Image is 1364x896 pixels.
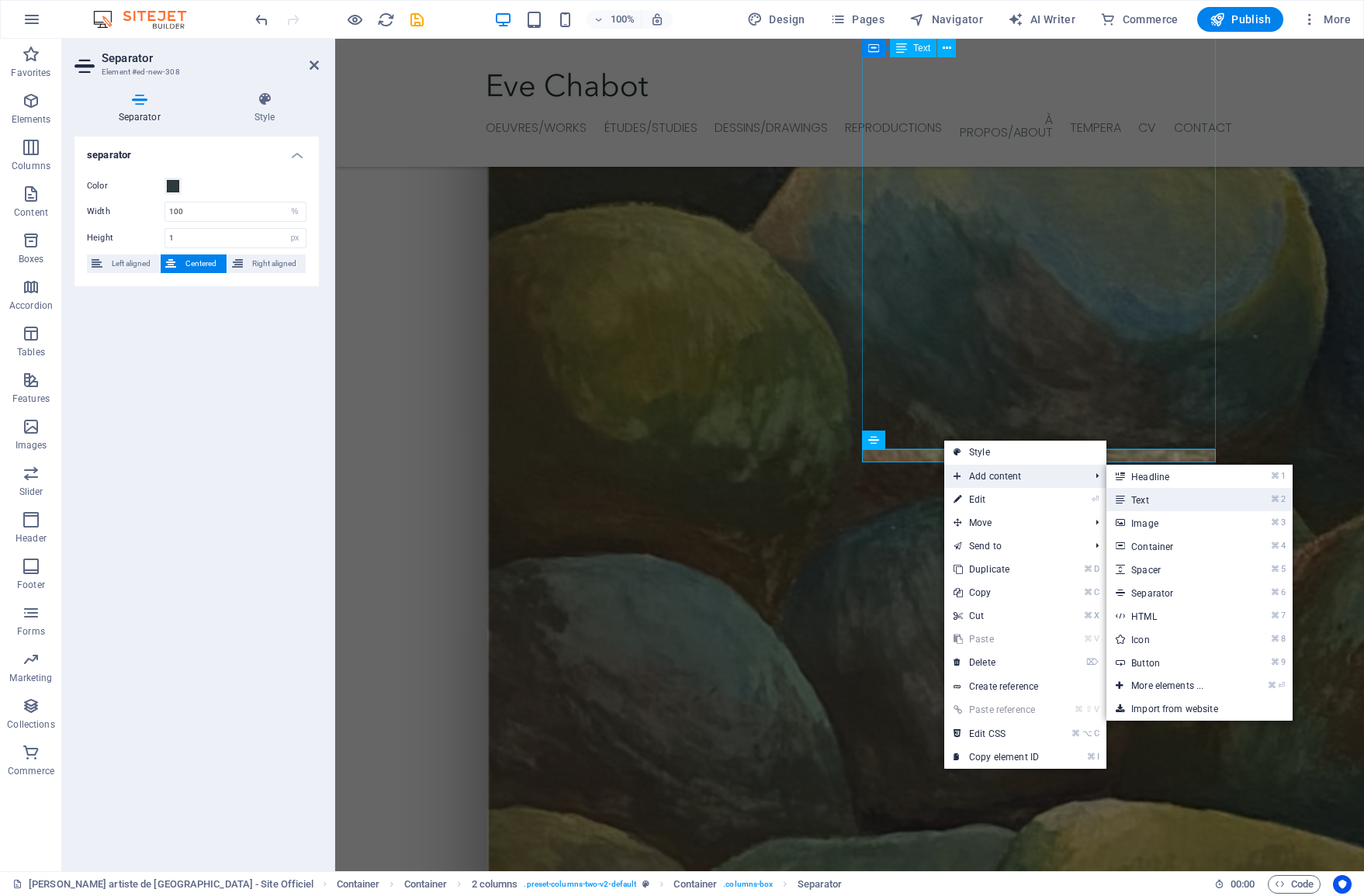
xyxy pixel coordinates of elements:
[1281,611,1285,621] i: 7
[944,628,1048,651] a: ⌘VPaste
[909,12,983,27] span: Navigator
[1271,587,1279,597] i: ⌘
[1241,878,1244,890] span: :
[1106,534,1234,558] a: ⌘4Container
[1094,7,1185,32] button: Commerce
[337,875,380,894] span: Click to select. Double-click to edit
[87,234,164,242] label: Height
[1281,587,1285,597] i: 6
[944,488,1048,511] a: ⏎Edit
[1106,604,1234,628] a: ⌘7HTML
[1084,611,1092,621] i: ⌘
[1271,541,1279,551] i: ⌘
[337,875,843,894] nav: breadcrumb
[1210,12,1271,27] span: Publish
[1271,657,1279,667] i: ⌘
[723,875,773,894] span: . columns-box
[944,511,1083,534] span: Move
[1094,587,1099,597] i: C
[1281,494,1285,504] i: 2
[248,254,301,273] span: Right aligned
[9,299,53,312] p: Accordion
[17,346,45,358] p: Tables
[1278,680,1285,690] i: ⏎
[524,875,636,894] span: . preset-columns-two-v2-default
[377,11,395,29] i: Reload page
[1268,680,1276,690] i: ⌘
[1281,471,1285,481] i: 1
[1281,541,1285,551] i: 4
[673,875,717,894] span: Click to select. Double-click to edit
[252,10,271,29] button: undo
[181,254,221,273] span: Centered
[9,672,52,684] p: Marketing
[19,486,43,498] p: Slider
[87,254,160,273] button: Left aligned
[741,7,812,32] div: Design (Ctrl+Alt+Y)
[944,722,1048,746] a: ⌘⌥CEdit CSS
[12,875,313,894] a: Click to cancel selection. Double-click to open Pages
[12,393,50,405] p: Features
[16,439,47,451] p: Images
[1106,558,1234,581] a: ⌘5Spacer
[472,875,518,894] span: Click to select. Double-click to edit
[1084,564,1092,574] i: ⌘
[1271,471,1279,481] i: ⌘
[12,113,51,126] p: Elements
[1268,875,1321,894] button: Code
[747,12,805,27] span: Design
[1296,7,1357,32] button: More
[1082,728,1092,739] i: ⌥
[1085,704,1092,714] i: ⇧
[376,10,395,29] button: reload
[944,558,1048,581] a: ⌘DDuplicate
[253,11,271,29] i: Undo: Add element (Ctrl+Z)
[944,675,1106,698] a: Create reference
[1100,12,1179,27] span: Commerce
[12,160,50,172] p: Columns
[1094,704,1099,714] i: V
[1106,674,1234,697] a: ⌘⏎More elements ...
[87,207,164,216] label: Width
[1106,488,1234,511] a: ⌘2Text
[74,137,319,164] h4: separator
[345,10,364,29] button: Click here to leave preview mode and continue editing
[16,532,47,545] p: Header
[11,67,50,79] p: Favorites
[1106,651,1234,674] a: ⌘9Button
[830,12,885,27] span: Pages
[404,875,448,894] span: Click to select. Double-click to edit
[14,206,48,219] p: Content
[1106,697,1293,721] a: Import from website
[1302,12,1351,27] span: More
[824,7,891,32] button: Pages
[87,177,164,195] label: Color
[1106,511,1234,534] a: ⌘3Image
[1281,657,1285,667] i: 9
[1071,728,1080,739] i: ⌘
[1275,875,1314,894] span: Code
[227,254,306,273] button: Right aligned
[1106,581,1234,604] a: ⌘6Separator
[407,10,426,29] button: save
[913,43,930,53] span: Text
[1281,634,1285,644] i: 8
[1281,564,1285,574] i: 5
[650,12,664,26] i: On resize automatically adjust zoom level to fit chosen device.
[944,581,1048,604] a: ⌘CCopy
[408,11,426,29] i: Save (Ctrl+S)
[741,7,812,32] button: Design
[1094,611,1099,621] i: X
[1084,634,1092,644] i: ⌘
[8,765,54,777] p: Commerce
[17,625,45,638] p: Forms
[1271,517,1279,528] i: ⌘
[1106,465,1234,488] a: ⌘1Headline
[1281,517,1285,528] i: 3
[89,10,206,29] img: Editor Logo
[161,254,226,273] button: Centered
[1094,728,1099,739] i: C
[107,254,155,273] span: Left aligned
[1214,875,1255,894] h6: Session time
[1087,752,1096,762] i: ⌘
